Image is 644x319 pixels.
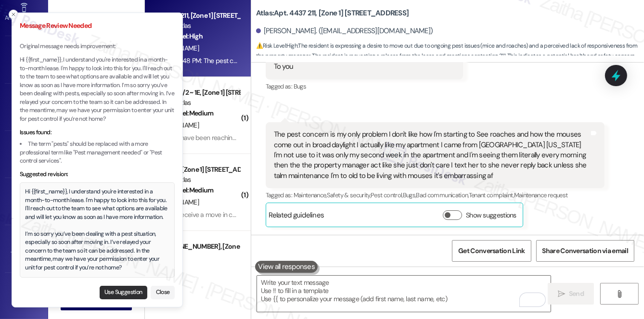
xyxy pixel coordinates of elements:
[458,246,525,256] span: Get Conversation Link
[20,140,175,166] li: The term "pests" should be replaced with a more professional term like "Pest management needed" o...
[151,98,240,108] div: Property: Atlas
[257,276,551,312] textarea: To enrich screen reader interactions, please activate Accessibility in Grammarly extension settings
[5,283,43,309] a: Account
[20,128,175,137] div: Issues found:
[558,290,565,298] i: 
[151,109,213,117] strong: 🔧 Risk Level: Medium
[20,42,175,51] p: Original message needs improvement:
[294,82,306,90] span: Bugs
[151,286,175,299] button: Close
[403,191,416,199] span: Bugs ,
[469,191,514,199] span: Tenant complaint ,
[548,283,594,305] button: Send
[416,191,468,199] span: Bad communication ,
[569,289,584,299] span: Send
[20,21,175,31] h3: Message Review Needed
[9,10,18,19] button: Close toast
[151,11,240,21] div: Apt. 4437 211, [Zone 1] [STREET_ADDRESS]
[274,129,590,181] div: The pest concern is my only problem I don't like how I'm starting to See roaches and how the mous...
[269,210,324,224] div: Related guidelines
[256,42,297,50] strong: ⚠️ Risk Level: High
[256,8,409,18] b: Atlas: Apt. 4437 211, [Zone 1] [STREET_ADDRESS]
[536,240,634,262] button: Share Conversation via email
[5,47,43,73] a: Site Visit •
[514,191,568,199] span: Maintenance request
[151,32,203,40] strong: ⚠️ Risk Level: High
[294,191,327,199] span: Maintenance ,
[151,165,240,175] div: Apt. 70~3, [Zone 1] [STREET_ADDRESS][US_STATE]
[151,121,199,129] span: [PERSON_NAME]
[5,141,43,167] a: Buildings
[26,188,169,272] div: Hi {{first_name}}, I understand you're interested in a month-to-month lease. I'm happy to look in...
[256,41,644,72] span: : The resident is expressing a desire to move out due to ongoing pest issues (mice and roaches) a...
[616,290,623,298] i: 
[5,236,43,262] a: Templates •
[5,189,43,215] a: Leads
[151,175,240,185] div: Property: Atlas
[100,286,147,299] button: Use Suggestion
[151,186,213,194] strong: 🔧 Risk Level: Medium
[452,240,531,262] button: Get Conversation Link
[151,88,240,98] div: Apt. 4242 1/2 ~ 1E, [Zone 1] [STREET_ADDRESS][US_STATE]
[266,188,605,202] div: Tagged as:
[151,198,199,206] span: [PERSON_NAME]
[256,26,433,36] div: [PERSON_NAME]. ([EMAIL_ADDRESS][DOMAIN_NAME])
[5,94,43,120] a: Insights •
[542,246,628,256] span: Share Conversation via email
[466,210,516,220] label: Show suggestions
[20,170,175,179] div: Suggested revision:
[151,44,199,52] span: [PERSON_NAME]
[266,79,463,93] div: Tagged as:
[327,191,371,199] span: Safety & security ,
[371,191,403,199] span: Pest control ,
[151,242,240,252] div: Apt. [PHONE_NUMBER], [Zone 3] [STREET_ADDRESS]
[151,21,240,31] div: Property: Atlas
[20,56,175,123] p: Hi {{first_name}}, I understand you're interested in a month-to-month lease. I'm happy to look in...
